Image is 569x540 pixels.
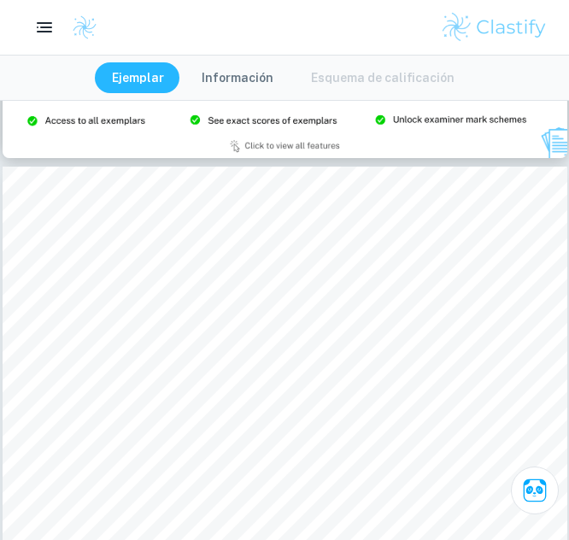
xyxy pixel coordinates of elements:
[112,71,164,85] font: Ejemplar
[3,73,567,158] img: Ad
[72,15,97,40] img: Logotipo de Clastify
[440,10,548,44] img: Logotipo de Clastify
[511,467,559,514] button: Pregúntale a Clai
[62,15,97,40] a: Logotipo de Clastify
[202,71,273,85] font: Información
